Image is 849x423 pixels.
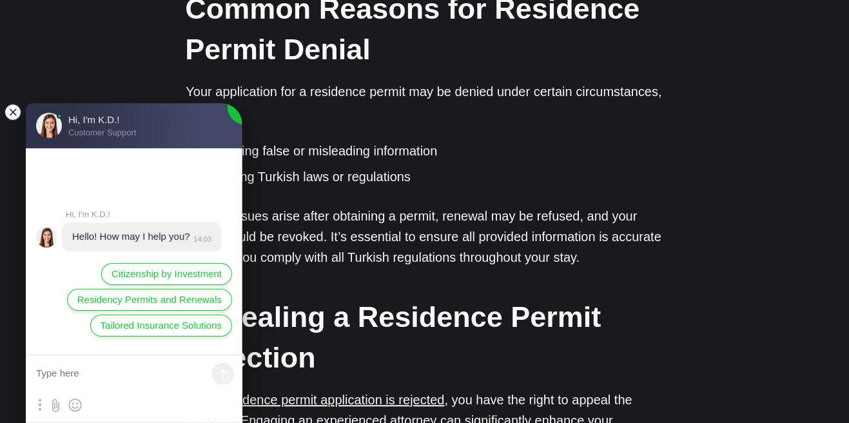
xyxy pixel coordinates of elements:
[66,210,223,219] jdiv: Hi, I'm K.D.!
[62,222,222,251] jdiv: 09.10.25 14:03:58
[190,235,212,243] jdiv: 14:03
[36,227,57,248] jdiv: Hi, I'm K.D.!
[72,231,190,242] jdiv: Hello! How may I help you?
[186,297,663,379] h2: Appealing a Residence Permit Rejection
[101,319,222,333] span: Tailored Insurance Solutions
[222,393,445,408] a: residence permit application is rejected
[77,293,222,307] span: Residency Permits and Renewals
[112,267,222,281] span: Citizenship by Investment
[206,168,663,187] li: Violating Turkish laws or regulations
[206,142,663,161] li: Providing false or misleading information
[186,206,663,268] p: If these issues arise after obtaining a permit, renewal may be refused, and your permit could be ...
[186,81,663,123] p: Your application for a residence permit may be denied under certain circumstances, such as:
